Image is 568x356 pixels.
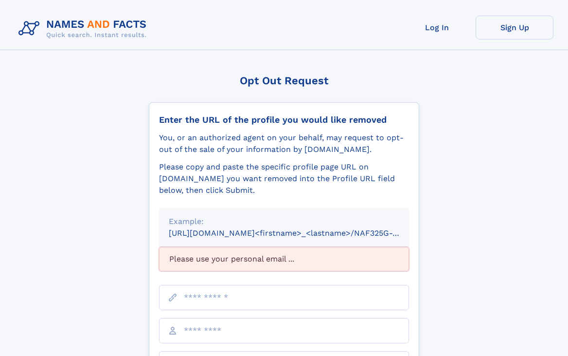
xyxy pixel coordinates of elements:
[149,75,419,87] div: Opt Out Request
[15,16,155,42] img: Logo Names and Facts
[159,247,409,271] div: Please use your personal email ...
[169,228,427,238] small: [URL][DOMAIN_NAME]<firstname>_<lastname>/NAF325G-xxxxxxxx
[159,132,409,155] div: You, or an authorized agent on your behalf, may request to opt-out of the sale of your informatio...
[159,114,409,125] div: Enter the URL of the profile you would like removed
[398,16,476,39] a: Log In
[169,216,399,227] div: Example:
[476,16,553,39] a: Sign Up
[159,161,409,196] div: Please copy and paste the specific profile page URL on [DOMAIN_NAME] you want removed into the Pr...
